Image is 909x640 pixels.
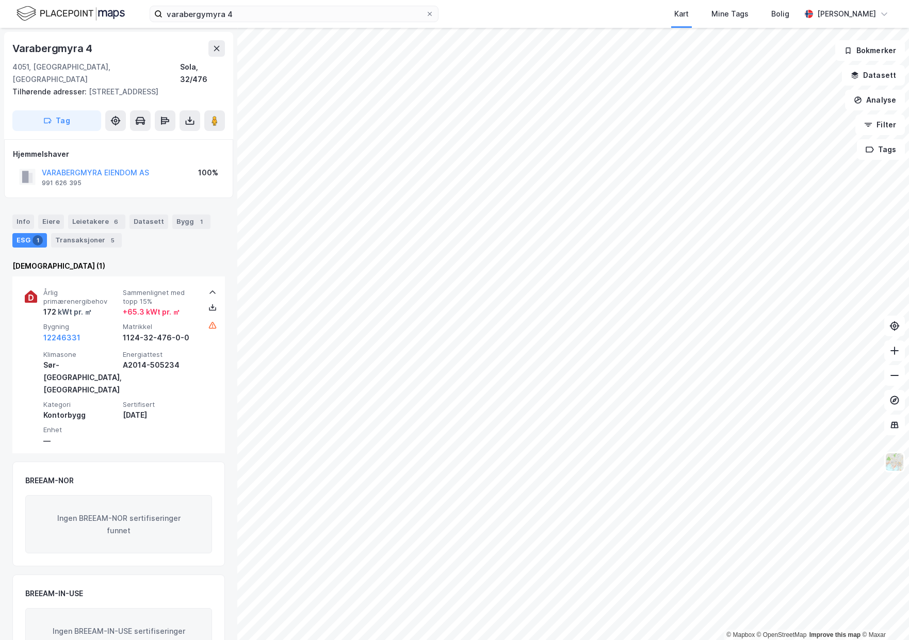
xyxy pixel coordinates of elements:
div: Mine Tags [711,8,749,20]
a: OpenStreetMap [757,631,807,638]
div: 6 [111,217,121,227]
div: Leietakere [68,215,125,229]
span: Sertifisert [123,400,198,409]
a: Mapbox [726,631,755,638]
div: [STREET_ADDRESS] [12,86,217,98]
div: [DEMOGRAPHIC_DATA] (1) [12,260,225,272]
div: Bygg [172,215,210,229]
button: Tag [12,110,101,131]
iframe: Chat Widget [857,590,909,640]
div: kWt pr. ㎡ [56,306,92,318]
img: logo.f888ab2527a4732fd821a326f86c7f29.svg [17,5,125,23]
div: 5 [107,235,118,245]
span: Bygning [43,322,119,331]
span: Sammenlignet med topp 15% [123,288,198,306]
div: Kart [674,8,689,20]
div: A2014-505234 [123,359,198,371]
div: 4051, [GEOGRAPHIC_DATA], [GEOGRAPHIC_DATA] [12,61,180,86]
span: Klimasone [43,350,119,359]
div: Sola, 32/476 [180,61,225,86]
div: Ingen BREEAM-NOR sertifiseringer funnet [25,495,212,554]
div: 991 626 395 [42,179,82,187]
div: [DATE] [123,409,198,421]
button: Datasett [842,65,905,86]
div: — [43,435,119,447]
span: Energiattest [123,350,198,359]
div: Varabergmyra 4 [12,40,94,57]
div: 1124-32-476-0-0 [123,332,198,344]
div: 172 [43,306,92,318]
div: Datasett [129,215,168,229]
span: Kategori [43,400,119,409]
div: BREEAM-NOR [25,474,74,487]
div: Transaksjoner [51,233,122,248]
div: Info [12,215,34,229]
div: + 65.3 kWt pr. ㎡ [123,306,180,318]
div: 100% [198,167,218,179]
input: Søk på adresse, matrikkel, gårdeiere, leietakere eller personer [163,6,426,22]
div: BREEAM-IN-USE [25,587,83,600]
div: 1 [196,217,206,227]
div: ESG [12,233,47,248]
button: 12246331 [43,332,80,344]
div: Hjemmelshaver [13,148,224,160]
img: Z [885,452,904,472]
span: Tilhørende adresser: [12,87,89,96]
div: Bolig [771,8,789,20]
div: Kontorbygg [43,409,119,421]
div: 1 [33,235,43,245]
span: Matrikkel [123,322,198,331]
div: [PERSON_NAME] [817,8,876,20]
span: Årlig primærenergibehov [43,288,119,306]
button: Analyse [845,90,905,110]
button: Bokmerker [835,40,905,61]
div: Kontrollprogram for chat [857,590,909,640]
a: Improve this map [809,631,861,638]
div: Sør-[GEOGRAPHIC_DATA], [GEOGRAPHIC_DATA] [43,359,119,396]
button: Filter [855,114,905,135]
button: Tags [857,139,905,160]
span: Enhet [43,425,119,434]
div: Eiere [38,215,64,229]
